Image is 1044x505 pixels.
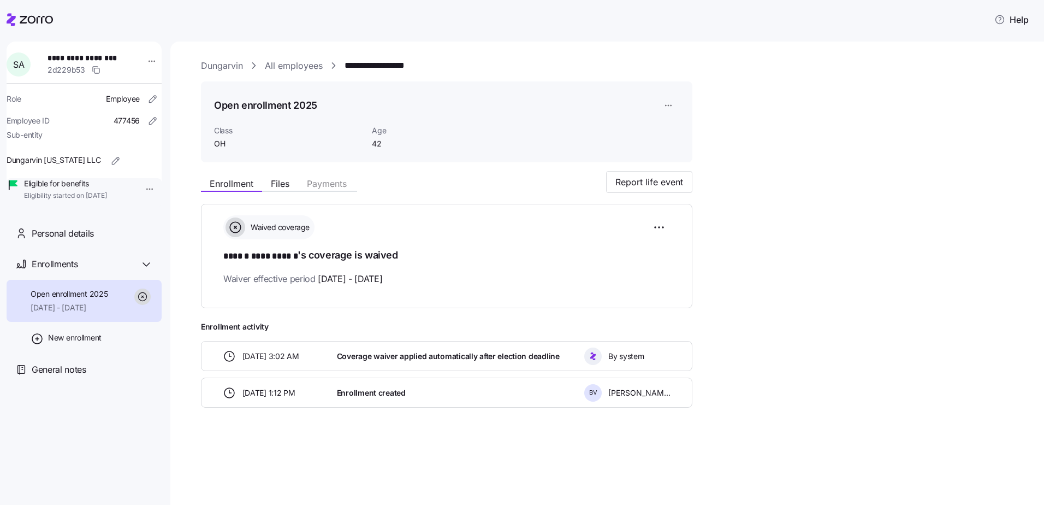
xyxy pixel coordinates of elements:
span: Dungarvin [US_STATE] LLC [7,155,100,166]
span: OH [214,138,363,149]
span: 42 [372,138,482,149]
span: Employee ID [7,115,50,126]
span: Open enrollment 2025 [31,289,108,300]
span: Waived coverage [247,222,310,233]
span: B V [589,390,597,396]
span: [DATE] - [DATE] [31,302,108,313]
span: Report life event [615,175,683,189]
span: Sub-entity [7,130,43,140]
span: By system [608,351,644,362]
h1: Open enrollment 2025 [214,98,317,112]
span: Eligible for benefits [24,178,107,189]
span: Coverage waiver applied automatically after election deadline [337,351,560,362]
span: New enrollment [48,332,102,343]
span: [DATE] 1:12 PM [242,387,295,398]
span: General notes [32,363,86,377]
span: Enrollment created [337,387,406,398]
span: S A [13,60,24,69]
span: Enrollments [32,257,78,271]
span: Enrollment activity [201,321,692,332]
button: Report life event [606,171,692,193]
span: Role [7,93,21,104]
span: Files [271,179,289,188]
span: Employee [106,93,140,104]
span: Age [372,125,482,136]
a: Dungarvin [201,59,243,73]
span: Class [214,125,363,136]
span: 477456 [114,115,140,126]
span: [DATE] 3:02 AM [242,351,299,362]
span: Payments [307,179,347,188]
h1: 's coverage is waived [223,248,670,263]
span: Personal details [32,227,94,240]
span: Waiver effective period [223,272,383,286]
span: 2d229b53 [48,64,85,75]
span: Enrollment [210,179,253,188]
button: Help [986,9,1037,31]
span: Help [994,13,1029,26]
span: [DATE] - [DATE] [318,272,382,286]
a: All employees [265,59,323,73]
span: Eligibility started on [DATE] [24,191,107,201]
span: [PERSON_NAME] [608,387,671,398]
